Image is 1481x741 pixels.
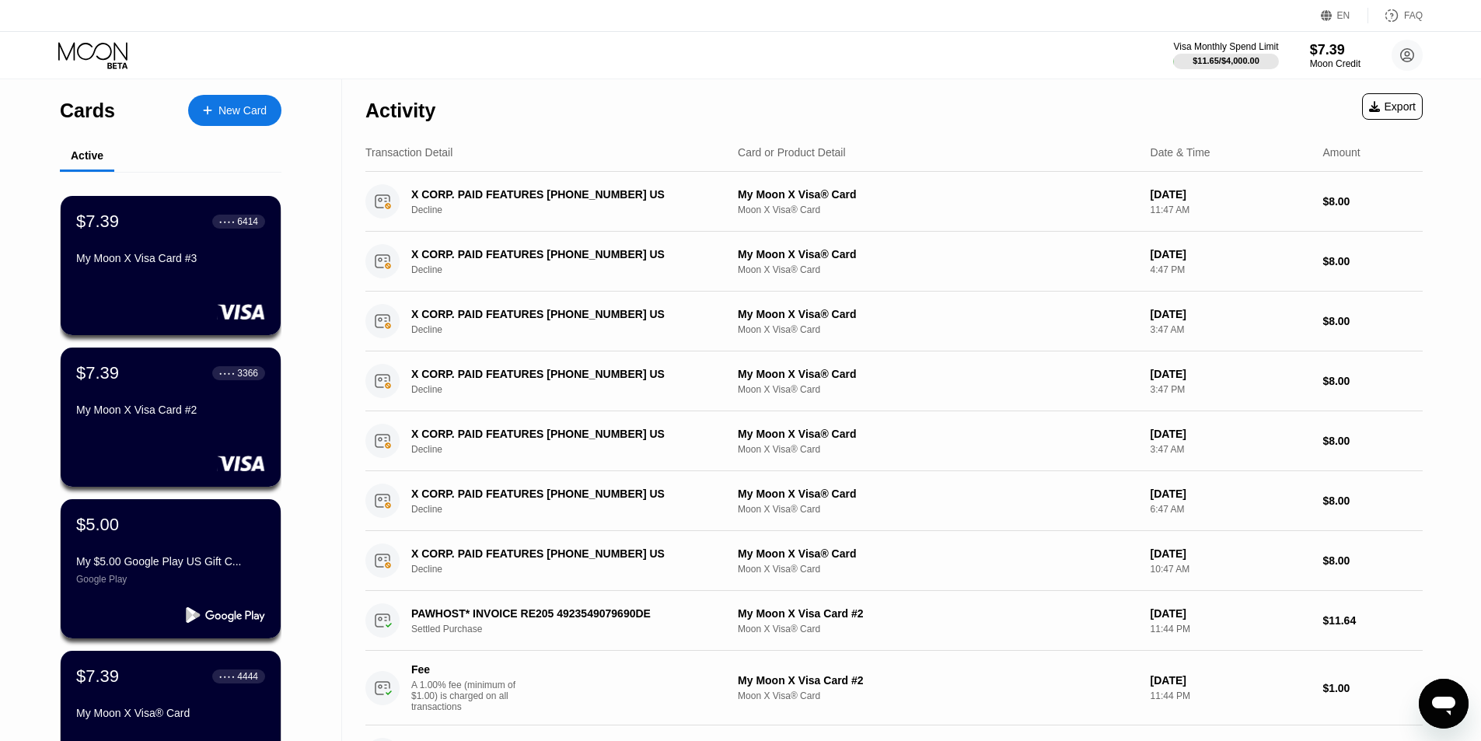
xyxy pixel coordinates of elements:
[71,149,103,162] div: Active
[738,504,1138,515] div: Moon X Visa® Card
[1151,146,1210,159] div: Date & Time
[1193,56,1259,65] div: $11.65 / $4,000.00
[1310,42,1360,69] div: $7.39Moon Credit
[1151,564,1311,575] div: 10:47 AM
[1151,547,1311,560] div: [DATE]
[738,444,1138,455] div: Moon X Visa® Card
[365,232,1423,292] div: X CORP. PAID FEATURES [PHONE_NUMBER] USDeclineMy Moon X Visa® CardMoon X Visa® Card[DATE]4:47 PM$...
[1322,375,1423,387] div: $8.00
[738,146,846,159] div: Card or Product Detail
[1368,8,1423,23] div: FAQ
[365,351,1423,411] div: X CORP. PAID FEATURES [PHONE_NUMBER] USDeclineMy Moon X Visa® CardMoon X Visa® Card[DATE]3:47 PM$...
[1151,188,1311,201] div: [DATE]
[61,499,281,638] div: $5.00My $5.00 Google Play US Gift C...Google Play
[1151,324,1311,335] div: 3:47 AM
[1151,690,1311,701] div: 11:44 PM
[76,555,265,568] div: My $5.00 Google Play US Gift C...
[365,172,1423,232] div: X CORP. PAID FEATURES [PHONE_NUMBER] USDeclineMy Moon X Visa® CardMoon X Visa® Card[DATE]11:47 AM...
[738,204,1138,215] div: Moon X Visa® Card
[76,666,119,687] div: $7.39
[76,404,265,416] div: My Moon X Visa Card #2
[1419,679,1469,729] iframe: Button to launch messaging window
[1151,384,1311,395] div: 3:47 PM
[1151,488,1311,500] div: [DATE]
[411,663,520,676] div: Fee
[218,104,267,117] div: New Card
[411,368,713,380] div: X CORP. PAID FEATURES [PHONE_NUMBER] US
[411,188,713,201] div: X CORP. PAID FEATURES [PHONE_NUMBER] US
[219,219,235,224] div: ● ● ● ●
[1151,504,1311,515] div: 6:47 AM
[1151,444,1311,455] div: 3:47 AM
[188,95,281,126] div: New Card
[1322,682,1423,694] div: $1.00
[411,248,713,260] div: X CORP. PAID FEATURES [PHONE_NUMBER] US
[237,368,258,379] div: 3366
[738,324,1138,335] div: Moon X Visa® Card
[365,292,1423,351] div: X CORP. PAID FEATURES [PHONE_NUMBER] USDeclineMy Moon X Visa® CardMoon X Visa® Card[DATE]3:47 AM$...
[1322,554,1423,567] div: $8.00
[738,624,1138,634] div: Moon X Visa® Card
[76,515,119,535] div: $5.00
[411,680,528,712] div: A 1.00% fee (minimum of $1.00) is charged on all transactions
[1173,41,1278,69] div: Visa Monthly Spend Limit$11.65/$4,000.00
[365,100,435,122] div: Activity
[411,308,713,320] div: X CORP. PAID FEATURES [PHONE_NUMBER] US
[237,671,258,682] div: 4444
[738,264,1138,275] div: Moon X Visa® Card
[738,428,1138,440] div: My Moon X Visa® Card
[1151,204,1311,215] div: 11:47 AM
[411,324,735,335] div: Decline
[738,564,1138,575] div: Moon X Visa® Card
[1321,8,1368,23] div: EN
[365,411,1423,471] div: X CORP. PAID FEATURES [PHONE_NUMBER] USDeclineMy Moon X Visa® CardMoon X Visa® Card[DATE]3:47 AM$...
[411,564,735,575] div: Decline
[61,196,281,335] div: $7.39● ● ● ●6414My Moon X Visa Card #3
[1322,435,1423,447] div: $8.00
[1404,10,1423,21] div: FAQ
[1151,368,1311,380] div: [DATE]
[411,624,735,634] div: Settled Purchase
[219,371,235,376] div: ● ● ● ●
[1151,264,1311,275] div: 4:47 PM
[411,204,735,215] div: Decline
[1362,93,1423,120] div: Export
[738,248,1138,260] div: My Moon X Visa® Card
[738,308,1138,320] div: My Moon X Visa® Card
[1173,41,1278,52] div: Visa Monthly Spend Limit
[1322,614,1423,627] div: $11.64
[1310,58,1360,69] div: Moon Credit
[411,264,735,275] div: Decline
[738,368,1138,380] div: My Moon X Visa® Card
[219,674,235,679] div: ● ● ● ●
[237,216,258,227] div: 6414
[365,651,1423,725] div: FeeA 1.00% fee (minimum of $1.00) is charged on all transactionsMy Moon X Visa Card #2Moon X Visa...
[365,591,1423,651] div: PAWHOST* INVOICE RE205 4923549079690DESettled PurchaseMy Moon X Visa Card #2Moon X Visa® Card[DAT...
[1310,42,1360,58] div: $7.39
[1151,248,1311,260] div: [DATE]
[61,348,281,487] div: $7.39● ● ● ●3366My Moon X Visa Card #2
[411,428,713,440] div: X CORP. PAID FEATURES [PHONE_NUMBER] US
[1322,195,1423,208] div: $8.00
[1151,674,1311,687] div: [DATE]
[738,188,1138,201] div: My Moon X Visa® Card
[411,488,713,500] div: X CORP. PAID FEATURES [PHONE_NUMBER] US
[1151,308,1311,320] div: [DATE]
[411,547,713,560] div: X CORP. PAID FEATURES [PHONE_NUMBER] US
[76,574,265,585] div: Google Play
[1151,607,1311,620] div: [DATE]
[411,607,713,620] div: PAWHOST* INVOICE RE205 4923549079690DE
[76,363,119,383] div: $7.39
[1369,100,1416,113] div: Export
[1151,624,1311,634] div: 11:44 PM
[76,252,265,264] div: My Moon X Visa Card #3
[738,488,1138,500] div: My Moon X Visa® Card
[411,504,735,515] div: Decline
[1322,495,1423,507] div: $8.00
[738,547,1138,560] div: My Moon X Visa® Card
[411,444,735,455] div: Decline
[365,146,452,159] div: Transaction Detail
[1151,428,1311,440] div: [DATE]
[1322,255,1423,267] div: $8.00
